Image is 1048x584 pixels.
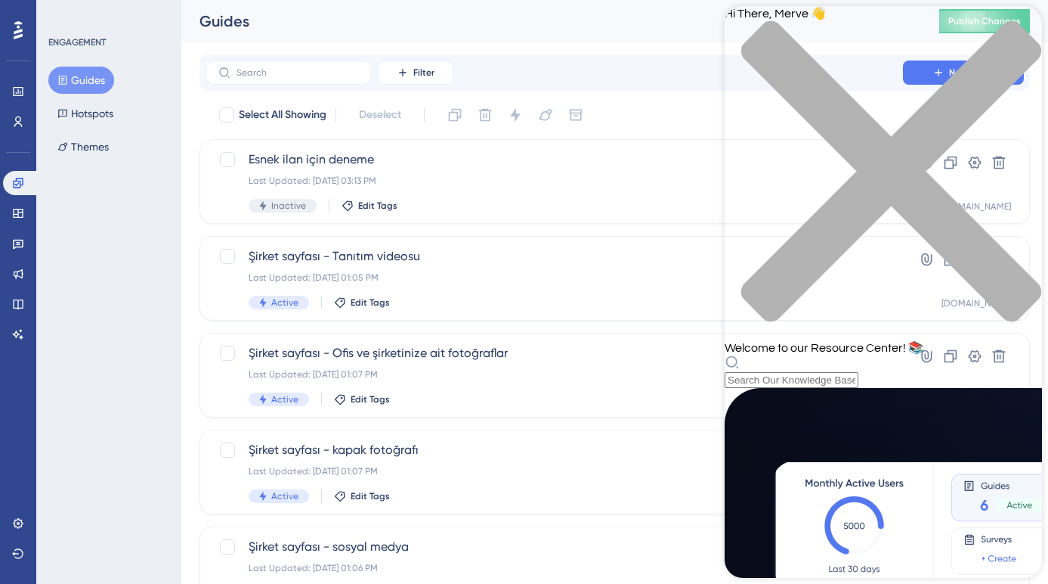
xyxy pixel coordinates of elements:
[5,9,32,36] img: launcher-image-alternative-text
[199,11,901,32] div: Guides
[334,490,390,502] button: Edit Tags
[358,200,397,212] span: Edit Tags
[351,297,390,309] span: Edit Tags
[48,100,122,127] button: Hotspots
[249,175,860,187] div: Last Updated: [DATE] 03:13 PM
[271,490,298,502] span: Active
[271,200,306,212] span: Inactive
[236,67,359,78] input: Search
[271,297,298,309] span: Active
[334,297,390,309] button: Edit Tags
[378,61,453,85] button: Filter
[359,106,401,124] span: Deselect
[48,36,106,48] div: ENGAGEMENT
[249,538,860,556] span: Şirket sayfası - sosyal medya
[334,393,390,405] button: Edit Tags
[249,344,860,362] span: Şirket sayfası - Ofis ve şirketinize ait fotoğraflar
[351,490,390,502] span: Edit Tags
[36,4,94,22] span: Need Help?
[249,465,860,477] div: Last Updated: [DATE] 01:07 PM
[239,106,326,124] span: Select All Showing
[249,441,860,459] span: Şirket sayfası - kapak fotoğrafı
[249,272,860,284] div: Last Updated: [DATE] 01:05 PM
[249,368,860,381] div: Last Updated: [DATE] 01:07 PM
[413,67,434,79] span: Filter
[48,67,114,94] button: Guides
[249,247,860,266] span: Şirket sayfası - Tanıtım videosu
[271,393,298,405] span: Active
[345,101,415,129] button: Deselect
[249,151,860,169] span: Esnek ilan için deneme
[48,133,118,160] button: Themes
[249,562,860,574] div: Last Updated: [DATE] 01:06 PM
[342,200,397,212] button: Edit Tags
[351,393,390,405] span: Edit Tags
